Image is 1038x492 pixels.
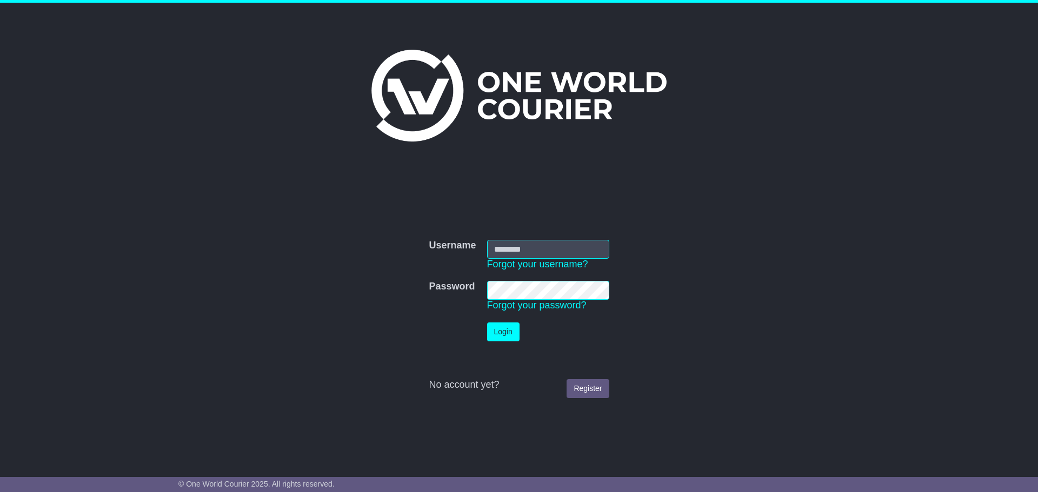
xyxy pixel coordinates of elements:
a: Forgot your password? [487,300,587,311]
span: © One World Courier 2025. All rights reserved. [178,480,335,488]
div: No account yet? [429,379,609,391]
a: Forgot your username? [487,259,588,269]
a: Register [567,379,609,398]
label: Username [429,240,476,252]
label: Password [429,281,475,293]
img: One World [371,50,667,141]
button: Login [487,322,520,341]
